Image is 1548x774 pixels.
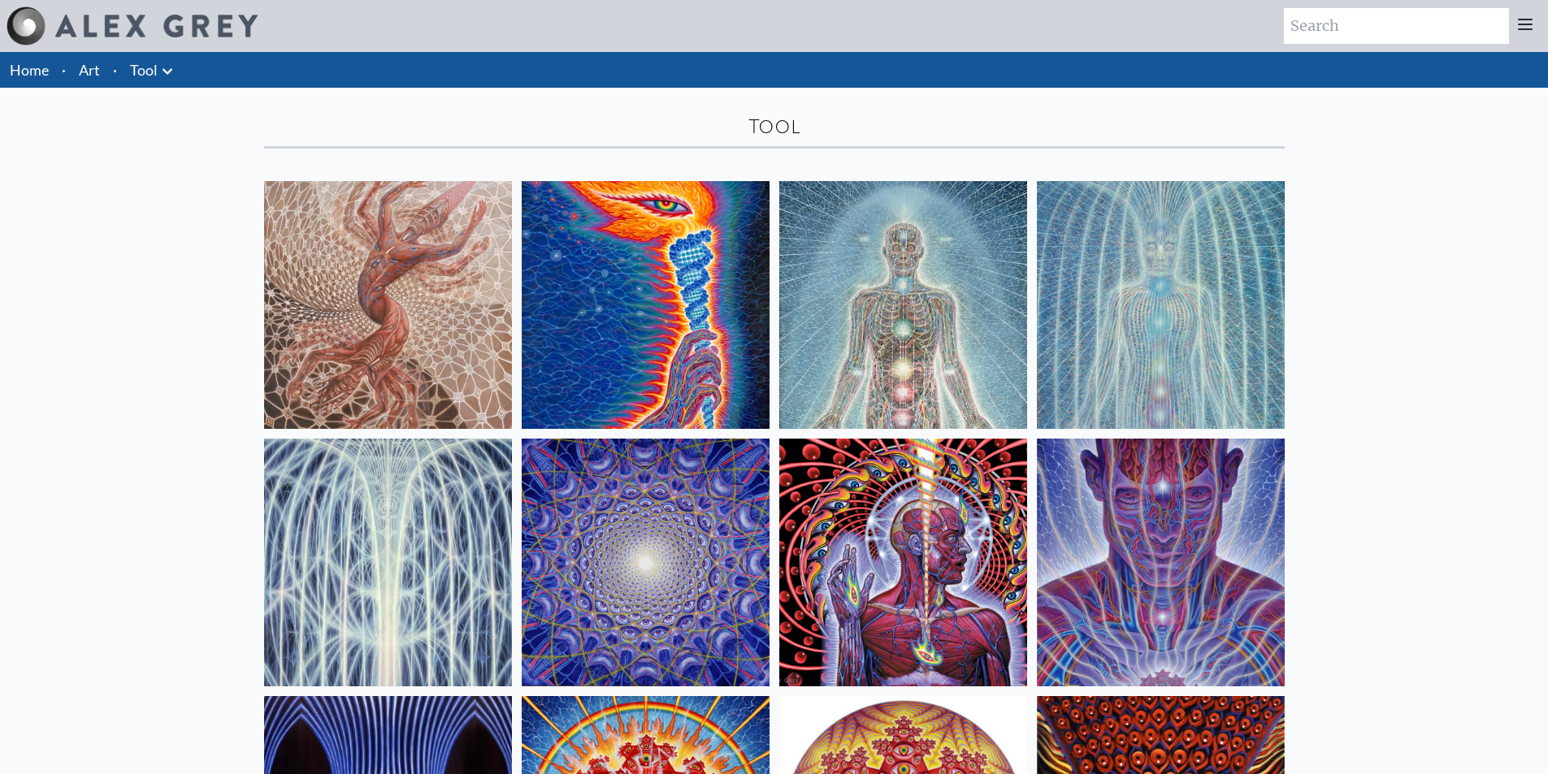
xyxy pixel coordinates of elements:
[79,58,100,81] a: Art
[1284,8,1509,44] input: Search
[264,114,1285,140] div: Tool
[106,52,124,88] li: ·
[130,58,158,81] a: Tool
[10,61,49,79] a: Home
[1037,439,1285,686] img: Mystic Eye, 2018, Alex Grey
[55,52,72,88] li: ·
